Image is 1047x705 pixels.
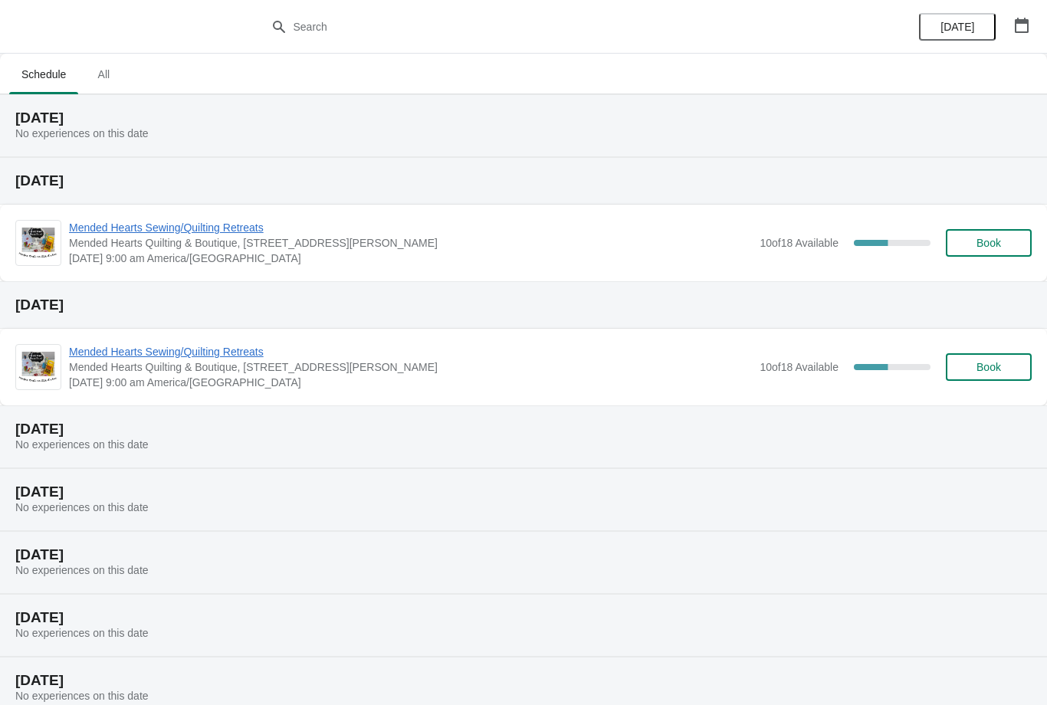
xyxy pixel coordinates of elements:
[15,564,149,576] span: No experiences on this date
[15,501,149,513] span: No experiences on this date
[940,21,974,33] span: [DATE]
[15,627,149,639] span: No experiences on this date
[15,690,149,702] span: No experiences on this date
[15,673,1032,688] h2: [DATE]
[946,353,1032,381] button: Book
[69,251,752,266] span: [DATE] 9:00 am America/[GEOGRAPHIC_DATA]
[69,375,752,390] span: [DATE] 9:00 am America/[GEOGRAPHIC_DATA]
[15,297,1032,313] h2: [DATE]
[946,229,1032,257] button: Book
[919,13,996,41] button: [DATE]
[15,547,1032,562] h2: [DATE]
[15,127,149,139] span: No experiences on this date
[976,237,1001,249] span: Book
[84,61,123,88] span: All
[15,610,1032,625] h2: [DATE]
[16,225,61,262] img: Mended Hearts Sewing/Quilting Retreats | Mended Hearts Quilting & Boutique, 330th Street, Ellswor...
[69,344,752,359] span: Mended Hearts Sewing/Quilting Retreats
[976,361,1001,373] span: Book
[15,484,1032,500] h2: [DATE]
[760,237,839,249] span: 10 of 18 Available
[15,438,149,451] span: No experiences on this date
[69,359,752,375] span: Mended Hearts Quilting & Boutique, [STREET_ADDRESS][PERSON_NAME]
[69,235,752,251] span: Mended Hearts Quilting & Boutique, [STREET_ADDRESS][PERSON_NAME]
[9,61,78,88] span: Schedule
[69,220,752,235] span: Mended Hearts Sewing/Quilting Retreats
[15,173,1032,189] h2: [DATE]
[293,13,786,41] input: Search
[15,421,1032,437] h2: [DATE]
[760,361,839,373] span: 10 of 18 Available
[16,349,61,386] img: Mended Hearts Sewing/Quilting Retreats | Mended Hearts Quilting & Boutique, 330th Street, Ellswor...
[15,110,1032,126] h2: [DATE]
